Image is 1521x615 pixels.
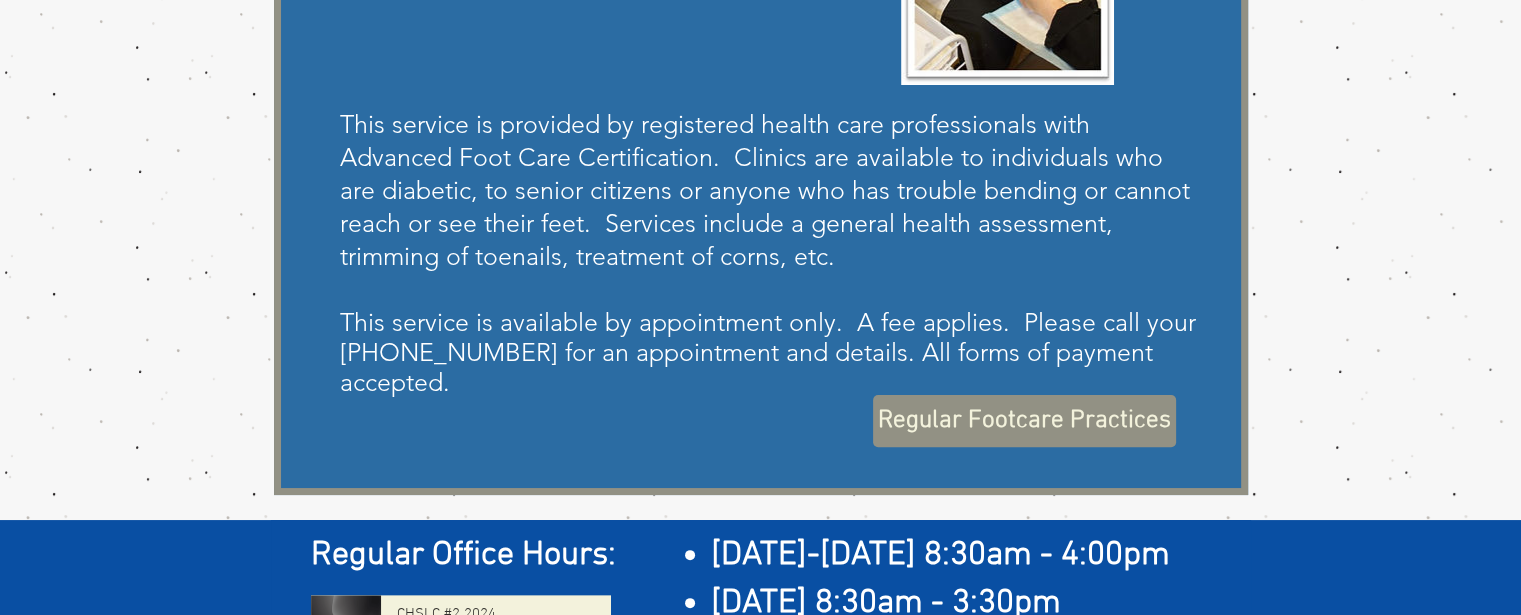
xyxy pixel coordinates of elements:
span: This service is available by appointment only. A fee applies. Please call your [PHONE_NUMBER] for... [340,307,1196,397]
span: [DATE]-[DATE] 8:30am - 4:00pm [711,535,1170,576]
span: Regular Office Hours: [311,535,616,576]
span: Regular Footcare Practices [878,404,1171,439]
a: Regular Footcare Practices [873,395,1176,447]
h2: ​ [311,532,1226,580]
span: This service is provided by registered health care professionals with Advanced Foot Care Certific... [340,109,1190,271]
